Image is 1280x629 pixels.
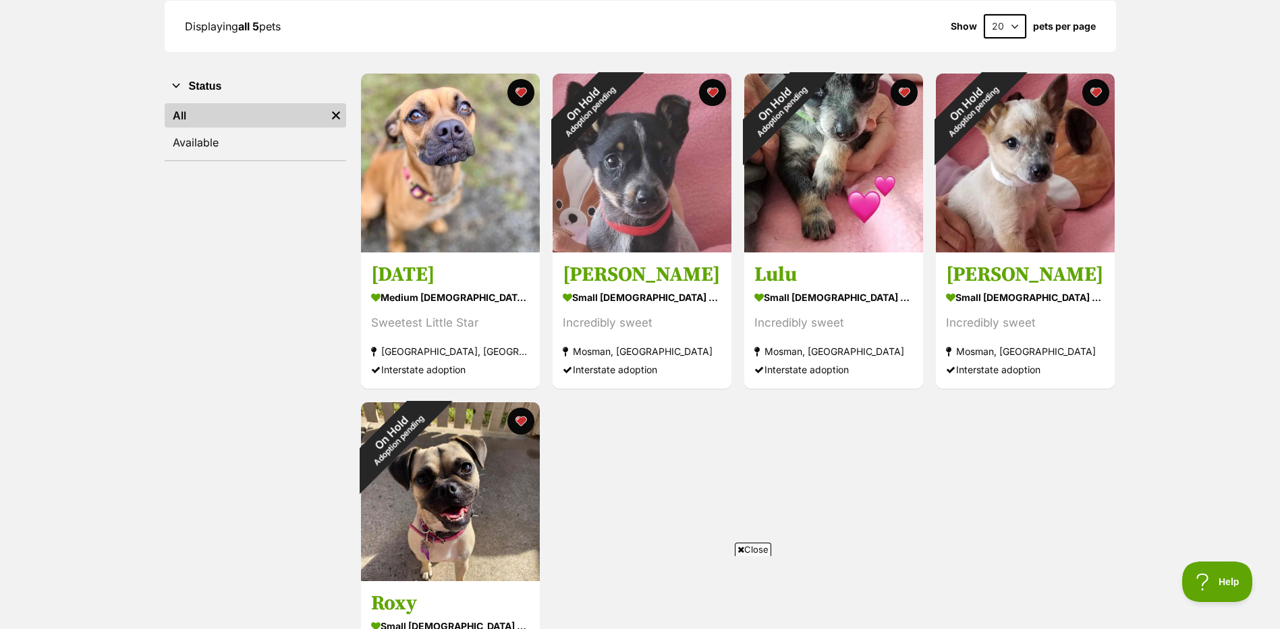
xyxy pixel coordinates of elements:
span: Adoption pending [372,413,426,467]
div: medium [DEMOGRAPHIC_DATA] Dog [371,288,530,308]
div: small [DEMOGRAPHIC_DATA] Dog [946,288,1105,308]
div: Interstate adoption [371,361,530,379]
div: Incredibly sweet [563,314,721,333]
span: Adoption pending [563,85,617,139]
div: On Hold [719,48,837,166]
button: favourite [507,79,534,106]
button: favourite [891,79,918,106]
button: favourite [1082,79,1109,106]
a: Remove filter [326,103,346,128]
div: Interstate adoption [946,361,1105,379]
strong: all 5 [238,20,259,33]
div: Sweetest Little Star [371,314,530,333]
div: Mosman, [GEOGRAPHIC_DATA] [946,343,1105,361]
div: Incredibly sweet [754,314,913,333]
a: On HoldAdoption pending [553,242,731,255]
h3: [PERSON_NAME] [563,263,721,288]
div: Mosman, [GEOGRAPHIC_DATA] [754,343,913,361]
a: [DATE] medium [DEMOGRAPHIC_DATA] Dog Sweetest Little Star [GEOGRAPHIC_DATA], [GEOGRAPHIC_DATA] In... [361,252,540,389]
div: small [DEMOGRAPHIC_DATA] Dog [754,288,913,308]
div: On Hold [527,48,645,166]
img: Angie [553,74,731,252]
span: Displaying pets [185,20,281,33]
div: Incredibly sweet [946,314,1105,333]
button: favourite [507,408,534,435]
span: Adoption pending [947,85,1001,139]
a: Available [165,130,346,155]
a: Lulu small [DEMOGRAPHIC_DATA] Dog Incredibly sweet Mosman, [GEOGRAPHIC_DATA] Interstate adoption ... [744,252,923,389]
h3: Lulu [754,263,913,288]
iframe: Help Scout Beacon - Open [1182,562,1253,602]
span: Adoption pending [755,85,809,139]
a: All [165,103,326,128]
div: On Hold [335,377,453,495]
a: [PERSON_NAME] small [DEMOGRAPHIC_DATA] Dog Incredibly sweet Mosman, [GEOGRAPHIC_DATA] Interstate ... [553,252,731,389]
div: Mosman, [GEOGRAPHIC_DATA] [563,343,721,361]
div: Interstate adoption [754,361,913,379]
img: Roxy [361,402,540,581]
button: favourite [699,79,726,106]
img: Lulu [744,74,923,252]
img: Annie [936,74,1115,252]
div: Status [165,101,346,160]
a: On HoldAdoption pending [744,242,923,255]
button: Status [165,78,346,95]
div: On Hold [910,48,1028,166]
span: Show [951,21,977,32]
h3: [DATE] [371,263,530,288]
div: [GEOGRAPHIC_DATA], [GEOGRAPHIC_DATA] [371,343,530,361]
label: pets per page [1033,21,1096,32]
span: Close [735,543,771,556]
div: small [DEMOGRAPHIC_DATA] Dog [563,288,721,308]
a: [PERSON_NAME] small [DEMOGRAPHIC_DATA] Dog Incredibly sweet Mosman, [GEOGRAPHIC_DATA] Interstate ... [936,252,1115,389]
img: Friday [361,74,540,252]
a: On HoldAdoption pending [936,242,1115,255]
h3: [PERSON_NAME] [946,263,1105,288]
div: Interstate adoption [563,361,721,379]
iframe: Advertisement [313,562,968,622]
